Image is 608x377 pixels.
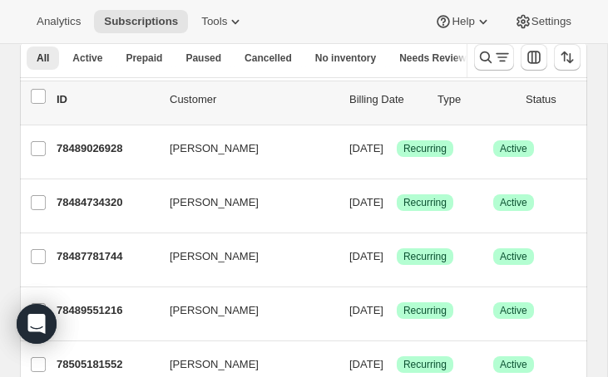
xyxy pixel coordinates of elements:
[94,10,188,33] button: Subscriptions
[437,91,512,108] div: Type
[170,356,259,373] span: [PERSON_NAME]
[57,248,156,265] p: 78487781744
[170,194,259,211] span: [PERSON_NAME]
[403,250,447,263] span: Recurring
[191,10,254,33] button: Tools
[160,297,326,324] button: [PERSON_NAME]
[170,140,259,157] span: [PERSON_NAME]
[500,358,527,371] span: Active
[170,302,259,319] span: [PERSON_NAME]
[170,248,259,265] span: [PERSON_NAME]
[403,142,447,155] span: Recurring
[315,51,376,65] span: No inventory
[500,250,527,263] span: Active
[185,51,221,65] span: Paused
[72,51,102,65] span: Active
[554,44,581,71] button: Sort the results
[57,302,156,319] p: 78489551216
[349,250,383,262] span: [DATE]
[349,304,383,316] span: [DATE]
[245,51,292,65] span: Cancelled
[521,44,547,71] button: Customize table column order and visibility
[349,142,383,154] span: [DATE]
[160,189,326,216] button: [PERSON_NAME]
[201,15,227,28] span: Tools
[160,243,326,270] button: [PERSON_NAME]
[57,194,156,211] p: 78484734320
[170,91,336,108] p: Customer
[425,10,501,33] button: Help
[17,304,57,344] div: Open Intercom Messenger
[349,196,383,208] span: [DATE]
[452,15,474,28] span: Help
[531,15,571,28] span: Settings
[160,135,326,162] button: [PERSON_NAME]
[500,304,527,317] span: Active
[349,358,383,370] span: [DATE]
[403,196,447,209] span: Recurring
[399,51,467,65] span: Needs Review
[500,142,527,155] span: Active
[57,356,156,373] p: 78505181552
[403,358,447,371] span: Recurring
[526,91,601,108] p: Status
[27,10,91,33] button: Analytics
[37,51,49,65] span: All
[403,304,447,317] span: Recurring
[37,15,81,28] span: Analytics
[474,44,514,71] button: Search and filter results
[57,140,156,157] p: 78489026928
[500,196,527,209] span: Active
[104,15,178,28] span: Subscriptions
[126,51,162,65] span: Prepaid
[349,91,424,108] p: Billing Date
[505,10,581,33] button: Settings
[57,91,156,108] p: ID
